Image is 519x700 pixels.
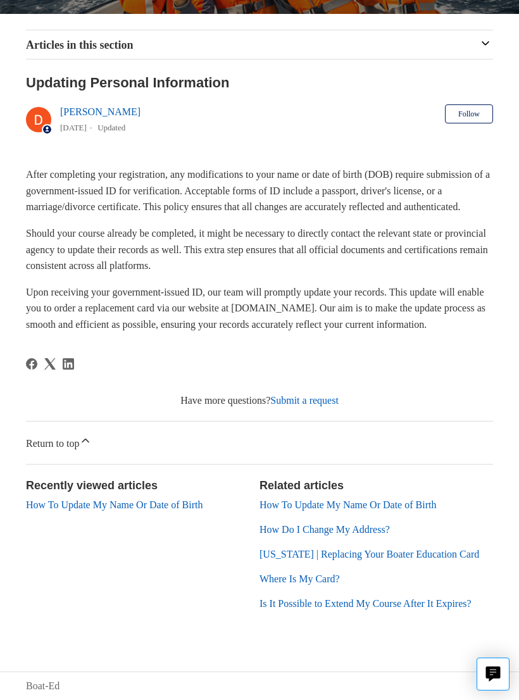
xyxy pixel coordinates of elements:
svg: Share this page on LinkedIn [63,358,74,370]
h2: Related articles [259,477,493,494]
h2: Updating Personal Information [26,72,493,93]
h2: Recently viewed articles [26,477,247,494]
a: How To Update My Name Or Date of Birth [26,499,203,510]
a: Is It Possible to Extend My Course After It Expires? [259,598,472,609]
a: Boat-Ed [26,678,59,694]
span: Articles in this section [26,39,133,51]
a: [PERSON_NAME] [60,106,141,117]
svg: Share this page on X Corp [44,358,56,370]
a: How To Update My Name Or Date of Birth [259,499,436,510]
time: 03/01/2024, 15:53 [60,123,87,132]
a: Submit a request [270,395,339,406]
li: Updated [97,123,125,132]
a: LinkedIn [63,358,74,370]
svg: Share this page on Facebook [26,358,37,370]
a: How Do I Change My Address? [259,524,390,535]
a: X Corp [44,358,56,370]
button: Live chat [477,658,510,691]
a: Return to top [26,422,493,464]
p: Should your course already be completed, it might be necessary to directly contact the relevant s... [26,225,493,274]
a: [US_STATE] | Replacing Your Boater Education Card [259,549,479,559]
a: Where Is My Card? [259,573,340,584]
p: After completing your registration, any modifications to your name or date of birth (DOB) require... [26,166,493,215]
p: Upon receiving your government-issued ID, our team will promptly update your records. This update... [26,284,493,333]
a: Facebook [26,358,37,370]
button: Follow Article [445,104,493,123]
div: Have more questions? [26,393,493,408]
